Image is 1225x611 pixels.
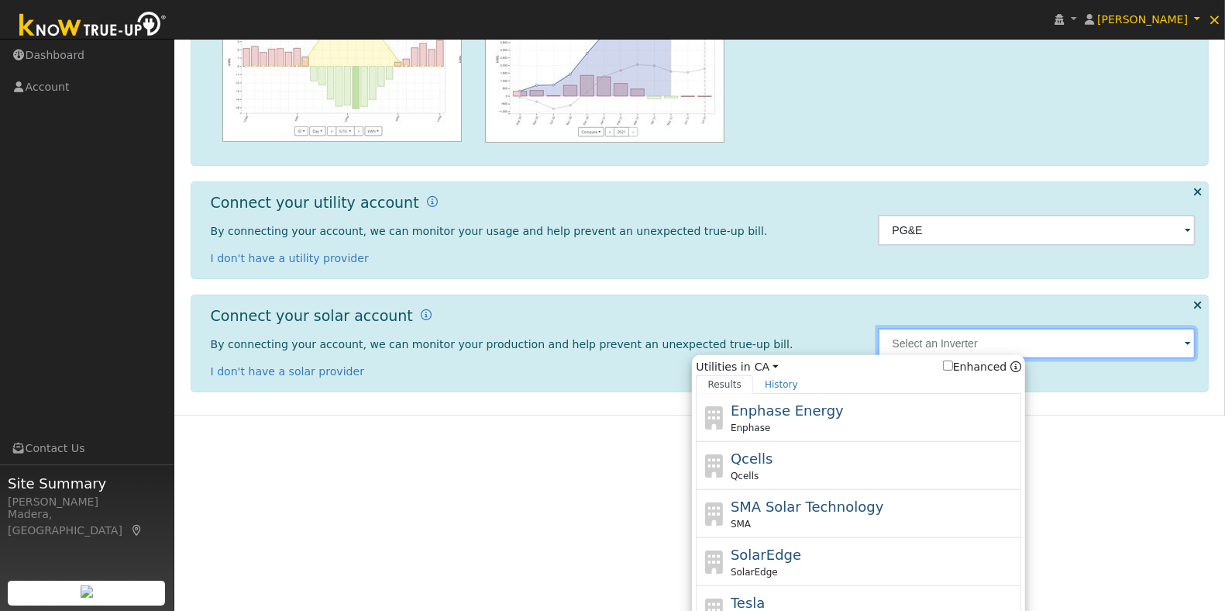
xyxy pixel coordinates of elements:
a: Results [696,375,753,394]
span: SMA Solar Technology [731,499,883,515]
span: By connecting your account, we can monitor your production and help prevent an unexpected true-up... [211,338,793,350]
span: SolarEdge [731,565,778,579]
span: Enphase [731,421,770,435]
span: Site Summary [8,473,166,494]
a: I don't have a solar provider [211,365,365,378]
a: CA [755,359,779,375]
a: Map [130,524,144,537]
label: Enhanced [943,359,1007,375]
input: Enhanced [943,361,953,371]
span: Enphase Energy [731,402,844,419]
span: Show enhanced providers [943,359,1022,375]
span: Utilities in [696,359,1021,375]
span: SMA [731,517,751,531]
input: Select a Utility [878,215,1196,246]
span: Qcells [731,469,759,483]
a: History [753,375,810,394]
a: I don't have a utility provider [211,252,369,264]
span: [PERSON_NAME] [1097,13,1188,26]
span: SolarEdge [731,547,801,563]
h1: Connect your solar account [211,307,413,325]
div: [PERSON_NAME] [8,494,166,510]
h1: Connect your utility account [211,194,419,212]
span: Qcells [731,450,773,467]
div: Madera, [GEOGRAPHIC_DATA] [8,506,166,539]
img: Know True-Up [12,9,174,43]
input: Select an Inverter [878,328,1196,359]
a: Enhanced Providers [1010,361,1021,373]
span: Tesla [731,595,765,611]
span: × [1208,10,1221,29]
span: By connecting your account, we can monitor your usage and help prevent an unexpected true-up bill. [211,225,768,237]
img: retrieve [81,585,93,598]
